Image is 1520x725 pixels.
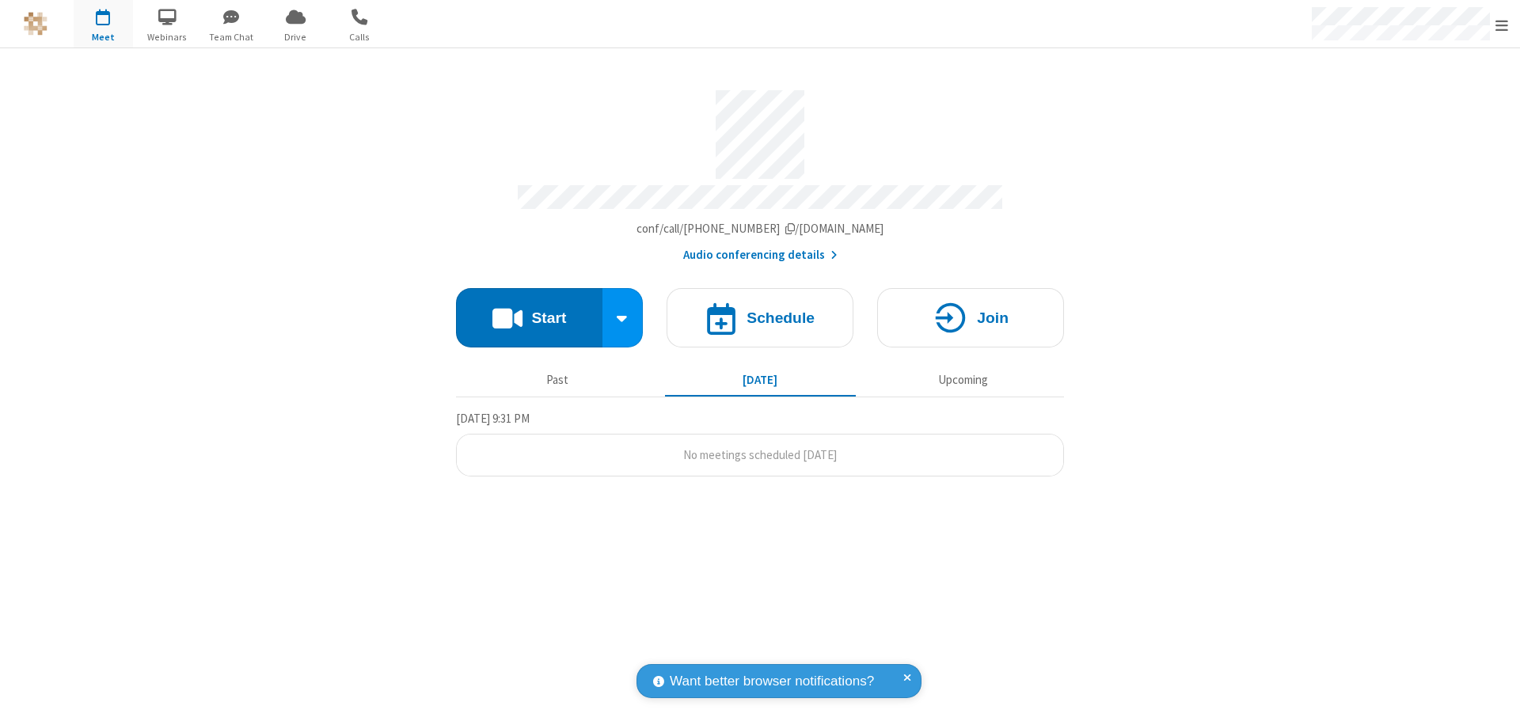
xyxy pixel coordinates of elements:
[667,288,853,347] button: Schedule
[330,30,389,44] span: Calls
[670,671,874,692] span: Want better browser notifications?
[636,221,884,236] span: Copy my meeting room link
[24,12,47,36] img: QA Selenium DO NOT DELETE OR CHANGE
[877,288,1064,347] button: Join
[456,288,602,347] button: Start
[683,447,837,462] span: No meetings scheduled [DATE]
[456,78,1064,264] section: Account details
[977,310,1009,325] h4: Join
[636,220,884,238] button: Copy my meeting room linkCopy my meeting room link
[266,30,325,44] span: Drive
[456,409,1064,477] section: Today's Meetings
[602,288,644,347] div: Start conference options
[138,30,197,44] span: Webinars
[202,30,261,44] span: Team Chat
[665,365,856,395] button: [DATE]
[462,365,653,395] button: Past
[683,246,838,264] button: Audio conferencing details
[531,310,566,325] h4: Start
[868,365,1058,395] button: Upcoming
[74,30,133,44] span: Meet
[456,411,530,426] span: [DATE] 9:31 PM
[747,310,815,325] h4: Schedule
